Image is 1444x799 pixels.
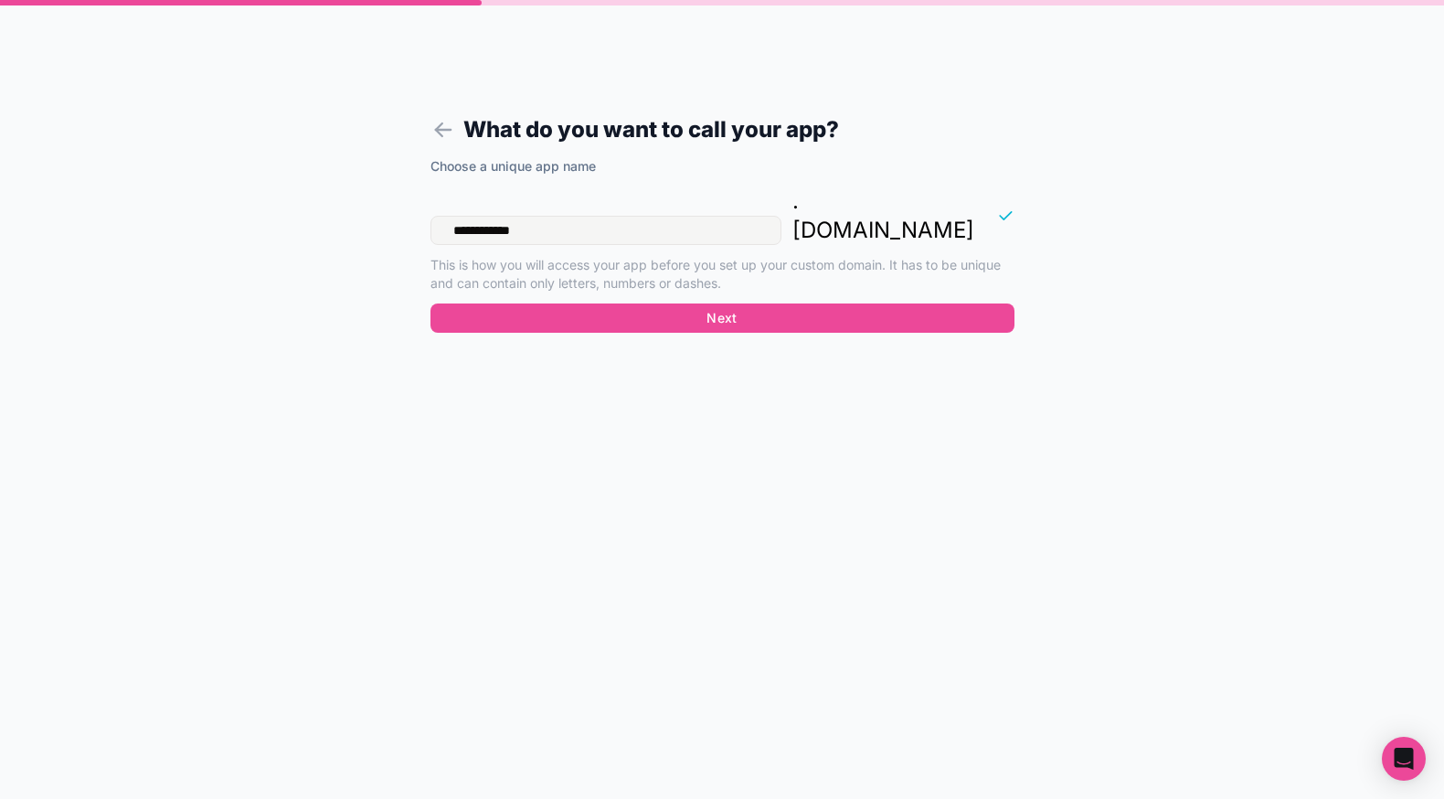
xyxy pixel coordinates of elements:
[430,256,1014,293] p: This is how you will access your app before you set up your custom domain. It has to be unique an...
[430,304,1014,333] button: Next
[430,157,596,176] label: Choose a unique app name
[430,113,1014,146] h1: What do you want to call your app?
[792,186,974,245] p: . [DOMAIN_NAME]
[1382,737,1426,781] div: Open Intercom Messenger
